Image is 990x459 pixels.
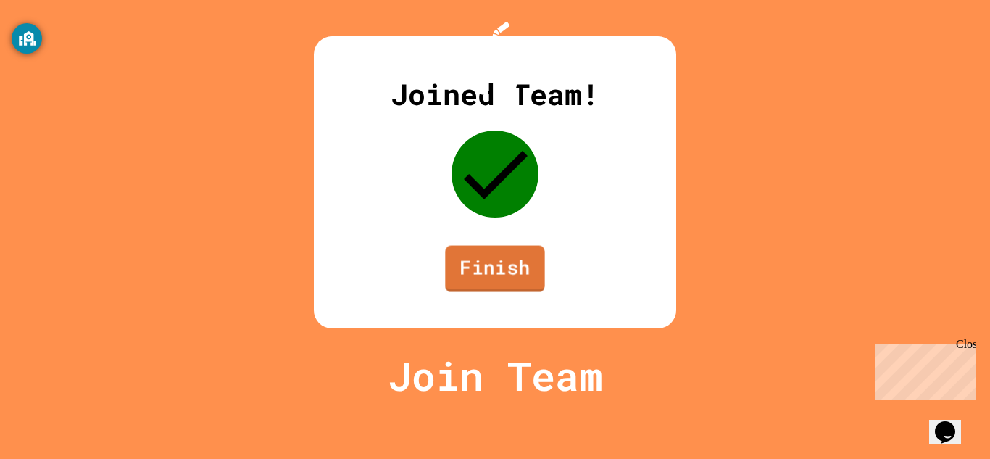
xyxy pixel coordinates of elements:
[929,401,976,444] iframe: chat widget
[466,22,524,95] img: Logo.svg
[12,23,42,54] button: GoGuardian Privacy Information
[388,346,603,406] p: Join Team
[445,246,544,292] a: Finish
[6,6,100,92] div: Chat with us now!Close
[870,338,976,400] iframe: chat widget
